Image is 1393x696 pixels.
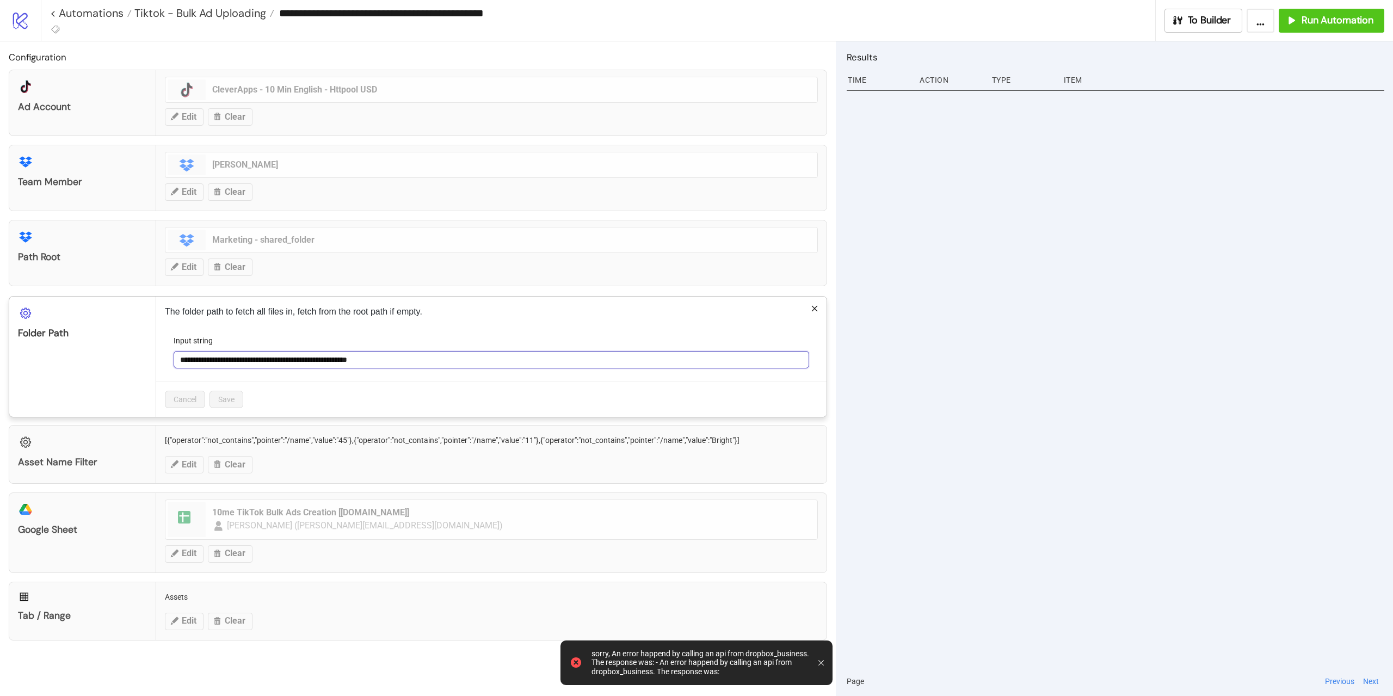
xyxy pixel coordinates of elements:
div: Time [847,70,911,90]
button: Cancel [165,391,205,408]
span: Tiktok - Bulk Ad Uploading [132,6,266,20]
span: close [811,305,818,312]
h2: Configuration [9,50,827,64]
button: To Builder [1164,9,1243,33]
span: To Builder [1188,14,1231,27]
a: Tiktok - Bulk Ad Uploading [132,8,274,19]
div: Item [1063,70,1384,90]
h2: Results [847,50,1384,64]
button: ... [1247,9,1274,33]
label: Input string [174,335,220,347]
input: Input string [174,351,809,368]
span: Page [847,675,864,687]
div: Folder Path [18,327,147,340]
a: < Automations [50,8,132,19]
div: Action [919,70,983,90]
p: The folder path to fetch all files in, fetch from the root path if empty. [165,305,818,318]
span: Run Automation [1302,14,1373,27]
div: sorry, An error happend by calling an api from dropbox_business. The response was: - An error hap... [591,649,810,676]
button: Run Automation [1279,9,1384,33]
button: Previous [1322,675,1358,687]
button: Next [1360,675,1382,687]
button: Save [209,391,243,408]
div: Type [991,70,1055,90]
